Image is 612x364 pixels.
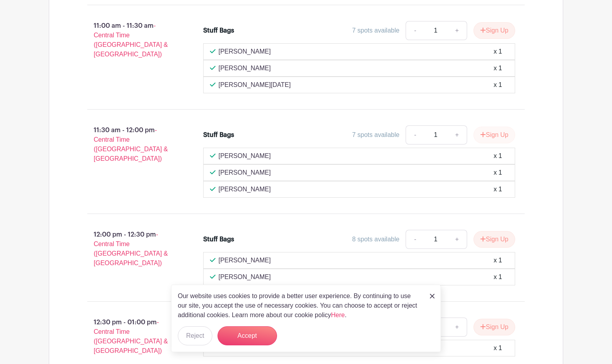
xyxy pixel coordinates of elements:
div: x 1 [494,185,502,194]
div: x 1 [494,80,502,90]
a: + [447,230,467,249]
span: - Central Time ([GEOGRAPHIC_DATA] & [GEOGRAPHIC_DATA]) [94,127,168,162]
a: + [447,125,467,144]
button: Accept [217,326,277,345]
a: + [447,21,467,40]
button: Sign Up [473,22,515,39]
p: [PERSON_NAME] [219,185,271,194]
span: - Central Time ([GEOGRAPHIC_DATA] & [GEOGRAPHIC_DATA]) [94,231,168,266]
p: [PERSON_NAME] [219,151,271,161]
p: 11:00 am - 11:30 am [75,18,191,62]
p: 11:30 am - 12:00 pm [75,122,191,167]
button: Sign Up [473,127,515,143]
span: - Central Time ([GEOGRAPHIC_DATA] & [GEOGRAPHIC_DATA]) [94,319,168,354]
div: x 1 [494,256,502,265]
div: x 1 [494,64,502,73]
button: Sign Up [473,319,515,335]
button: Reject [178,326,212,345]
div: x 1 [494,343,502,353]
a: + [447,318,467,337]
p: [PERSON_NAME] [219,64,271,73]
div: Stuff Bags [203,235,234,244]
a: - [406,21,424,40]
p: 12:30 pm - 01:00 pm [75,314,191,359]
span: - Central Time ([GEOGRAPHIC_DATA] & [GEOGRAPHIC_DATA]) [94,22,168,58]
p: [PERSON_NAME] [219,47,271,56]
p: [PERSON_NAME] [219,168,271,177]
div: 7 spots available [352,130,399,140]
div: Stuff Bags [203,130,234,140]
p: 12:00 pm - 12:30 pm [75,227,191,271]
div: x 1 [494,47,502,56]
img: close_button-5f87c8562297e5c2d7936805f587ecaba9071eb48480494691a3f1689db116b3.svg [430,294,435,299]
p: Our website uses cookies to provide a better user experience. By continuing to use our site, you ... [178,291,421,320]
div: x 1 [494,272,502,282]
p: [PERSON_NAME] [219,272,271,282]
div: x 1 [494,168,502,177]
a: Here [331,312,345,318]
div: 7 spots available [352,26,399,35]
a: - [406,125,424,144]
p: [PERSON_NAME] [219,256,271,265]
div: x 1 [494,151,502,161]
div: Stuff Bags [203,26,234,35]
button: Sign Up [473,231,515,248]
a: - [406,230,424,249]
div: 8 spots available [352,235,399,244]
p: [PERSON_NAME][DATE] [219,80,291,90]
